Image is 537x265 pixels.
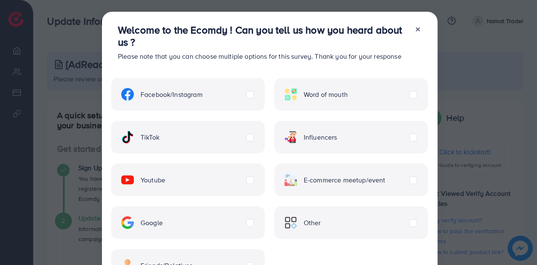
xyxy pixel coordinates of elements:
img: ic-tiktok.4b20a09a.svg [121,131,134,143]
img: ic-facebook.134605ef.svg [121,88,134,101]
span: TikTok [141,132,159,142]
img: ic-youtube.715a0ca2.svg [121,174,134,186]
img: ic-ecommerce.d1fa3848.svg [284,174,297,186]
span: E-commerce meetup/event [304,175,386,185]
p: Please note that you can choose multiple options for this survey. Thank you for your response [118,51,408,61]
span: Influencers [304,132,337,142]
img: ic-other.99c3e012.svg [284,216,297,229]
span: Word of mouth [304,90,348,99]
img: ic-google.5bdd9b68.svg [121,216,134,229]
span: Google [141,218,163,228]
span: Other [304,218,321,228]
img: ic-influencers.a620ad43.svg [284,131,297,143]
img: ic-word-of-mouth.a439123d.svg [284,88,297,101]
span: Facebook/Instagram [141,90,203,99]
span: Youtube [141,175,165,185]
h3: Welcome to the Ecomdy ! Can you tell us how you heard about us ? [118,24,408,48]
